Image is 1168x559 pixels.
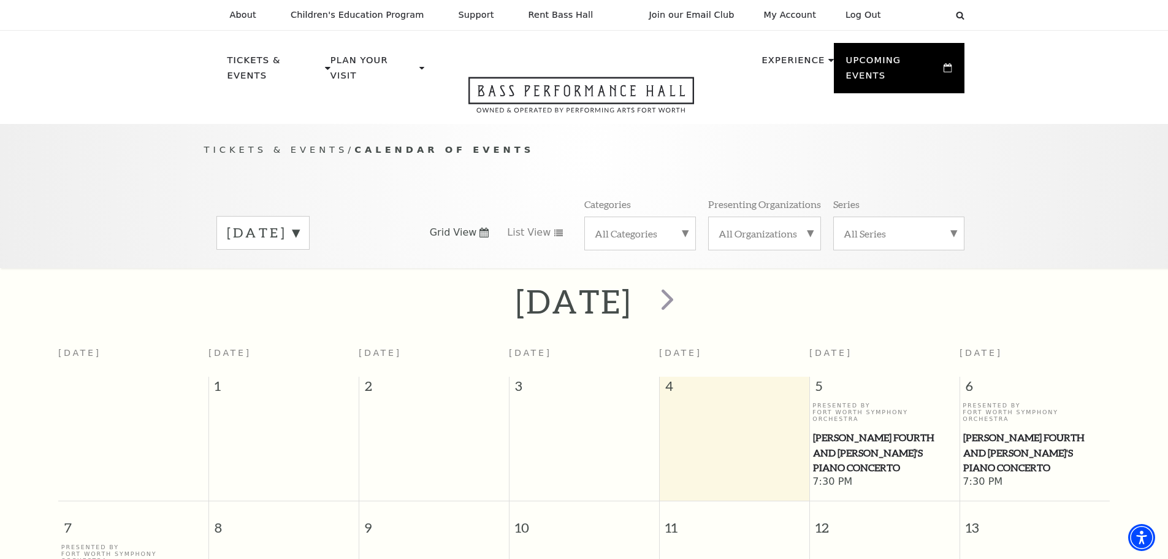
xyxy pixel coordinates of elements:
span: 3 [510,377,659,401]
span: 13 [960,501,1110,544]
span: 7:30 PM [963,476,1107,489]
p: Upcoming Events [846,53,941,90]
span: 7:30 PM [812,476,956,489]
span: 4 [660,377,809,401]
p: Presented By Fort Worth Symphony Orchestra [812,402,956,423]
span: [DATE] [960,348,1002,358]
span: 2 [359,377,509,401]
p: Support [459,10,494,20]
span: [DATE] [359,348,402,358]
span: 1 [209,377,359,401]
span: [DATE] [809,348,852,358]
span: [PERSON_NAME] Fourth and [PERSON_NAME]'s Piano Concerto [963,430,1106,476]
th: [DATE] [58,341,208,377]
p: Presented By Fort Worth Symphony Orchestra [963,402,1107,423]
p: Tickets & Events [227,53,323,90]
span: 8 [209,501,359,544]
span: 9 [359,501,509,544]
p: Children's Education Program [291,10,424,20]
p: / [204,142,964,158]
span: 7 [58,501,208,544]
p: Series [833,198,860,210]
p: Presenting Organizations [708,198,821,210]
span: Tickets & Events [204,144,348,155]
span: 11 [660,501,809,544]
span: [DATE] [659,348,702,358]
span: 5 [810,377,960,401]
span: [DATE] [509,348,552,358]
label: All Categories [595,227,685,240]
span: List View [507,226,551,239]
p: Experience [761,53,825,75]
select: Select: [901,9,944,21]
span: Calendar of Events [354,144,534,155]
span: 6 [960,377,1110,401]
label: [DATE] [227,223,299,242]
p: About [230,10,256,20]
div: Accessibility Menu [1128,524,1155,551]
span: [DATE] [208,348,251,358]
span: Grid View [430,226,477,239]
p: Categories [584,198,631,210]
p: Rent Bass Hall [529,10,594,20]
h2: [DATE] [516,282,632,321]
button: next [643,280,688,323]
a: Open this option [424,77,738,124]
span: 12 [810,501,960,544]
span: 10 [510,501,659,544]
label: All Series [844,227,954,240]
span: [PERSON_NAME] Fourth and [PERSON_NAME]'s Piano Concerto [813,430,956,476]
p: Plan Your Visit [330,53,416,90]
label: All Organizations [719,227,811,240]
